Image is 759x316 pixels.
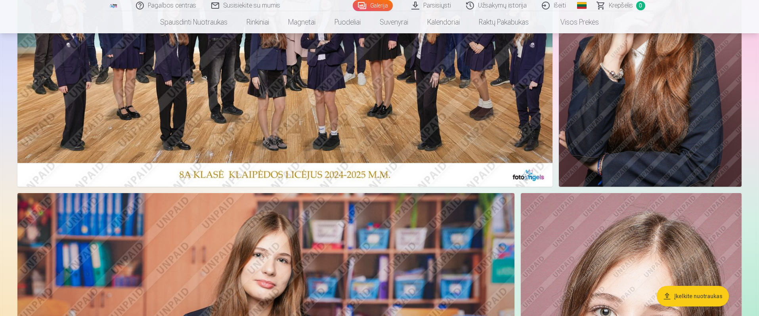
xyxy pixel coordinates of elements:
[109,3,118,8] img: /fa5
[279,11,325,33] a: Magnetai
[657,286,729,306] button: Įkelkite nuotraukas
[325,11,370,33] a: Puodeliai
[151,11,237,33] a: Spausdinti nuotraukas
[538,11,608,33] a: Visos prekės
[237,11,279,33] a: Rinkiniai
[418,11,469,33] a: Kalendoriai
[370,11,418,33] a: Suvenyrai
[609,1,633,10] span: Krepšelis
[636,1,645,10] span: 0
[469,11,538,33] a: Raktų pakabukas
